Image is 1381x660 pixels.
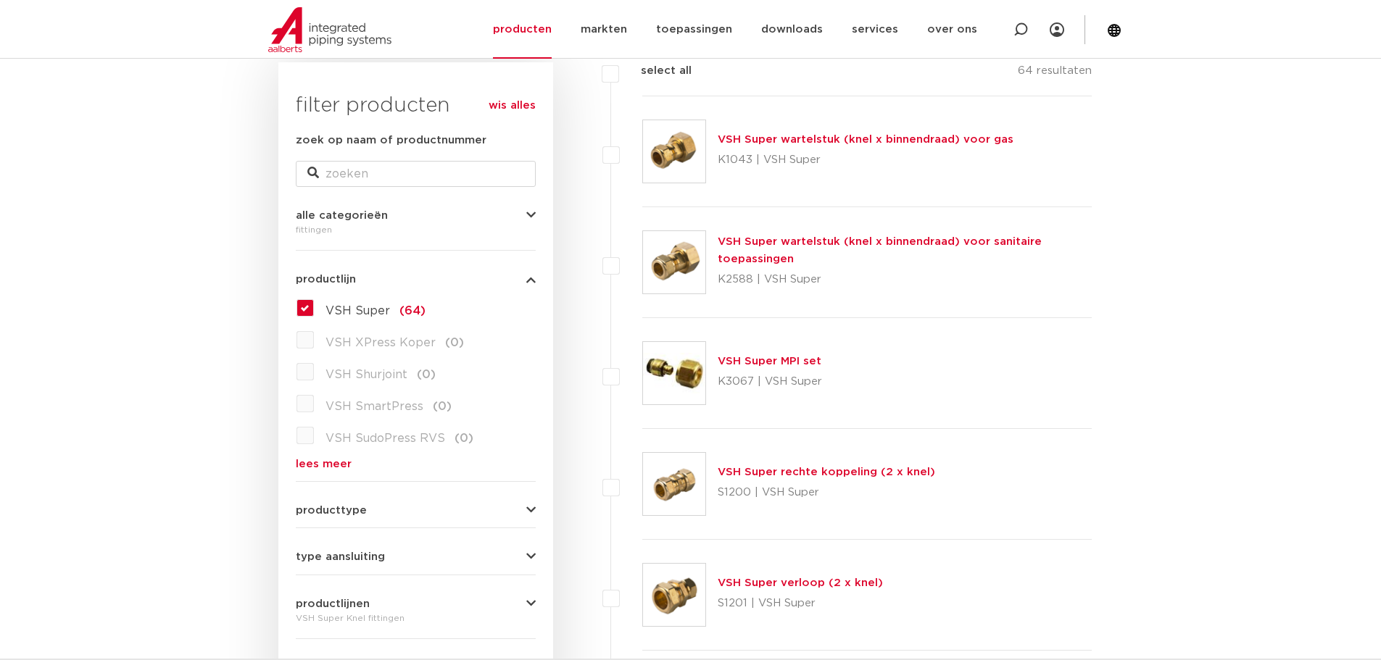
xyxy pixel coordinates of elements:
span: alle categorieën [296,210,388,221]
div: fittingen [296,221,536,238]
span: (0) [445,337,464,348]
label: zoek op naam of productnummer [296,132,486,149]
button: productlijn [296,274,536,285]
a: wis alles [489,97,536,114]
button: productlijnen [296,598,536,609]
span: VSH XPress Koper [325,337,436,348]
span: (0) [455,433,473,444]
p: K3067 | VSH Super [718,370,822,393]
span: VSH SmartPress [325,401,423,412]
span: VSH SudoPress RVS [325,433,445,444]
img: Thumbnail for VSH Super MPI set [643,342,705,404]
a: VSH Super wartelstuk (knel x binnendraad) voor gas [718,134,1013,145]
span: VSH Super [325,305,390,317]
span: (0) [433,401,452,412]
p: K1043 | VSH Super [718,149,1013,172]
button: type aansluiting [296,551,536,562]
span: producttype [296,505,367,516]
button: producttype [296,505,536,516]
img: Thumbnail for VSH Super verloop (2 x knel) [643,564,705,626]
button: alle categorieën [296,210,536,221]
p: S1200 | VSH Super [718,481,935,504]
h3: filter producten [296,91,536,120]
span: productlijn [296,274,356,285]
span: (0) [417,369,436,380]
span: VSH Shurjoint [325,369,407,380]
label: select all [619,62,692,80]
p: S1201 | VSH Super [718,592,883,615]
span: type aansluiting [296,551,385,562]
p: 64 resultaten [1018,62,1092,85]
input: zoeken [296,161,536,187]
span: (64) [399,305,426,317]
span: productlijnen [296,598,370,609]
img: Thumbnail for VSH Super rechte koppeling (2 x knel) [643,453,705,515]
img: Thumbnail for VSH Super wartelstuk (knel x binnendraad) voor gas [643,120,705,183]
p: K2588 | VSH Super [718,268,1092,291]
a: VSH Super rechte koppeling (2 x knel) [718,467,935,477]
a: lees meer [296,459,536,469]
div: VSH Super Knel fittingen [296,609,536,627]
img: Thumbnail for VSH Super wartelstuk (knel x binnendraad) voor sanitaire toepassingen [643,231,705,293]
a: VSH Super MPI set [718,356,821,367]
a: VSH Super wartelstuk (knel x binnendraad) voor sanitaire toepassingen [718,236,1042,264]
a: VSH Super verloop (2 x knel) [718,577,883,588]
